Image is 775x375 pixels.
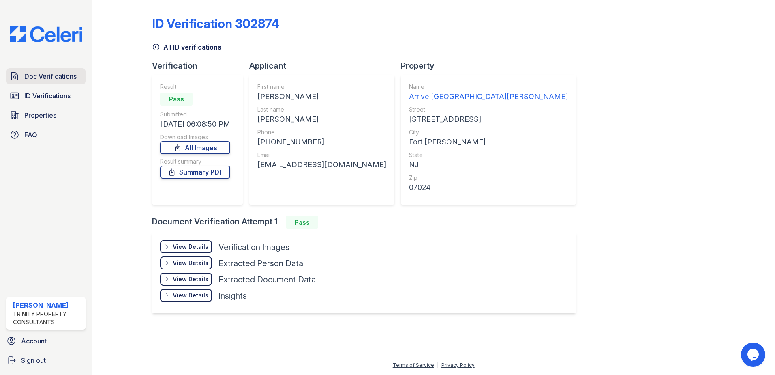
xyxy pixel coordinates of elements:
[6,107,86,123] a: Properties
[173,291,208,300] div: View Details
[437,362,439,368] div: |
[409,106,568,114] div: Street
[24,91,71,101] span: ID Verifications
[257,159,386,170] div: [EMAIL_ADDRESS][DOMAIN_NAME]
[409,83,568,102] a: Name Arrive [GEOGRAPHIC_DATA][PERSON_NAME]
[160,141,230,154] a: All Images
[257,114,386,125] div: [PERSON_NAME]
[257,83,386,91] div: First name
[21,356,46,365] span: Sign out
[401,60,582,71] div: Property
[13,310,82,326] div: Trinity Property Consultants
[257,151,386,159] div: Email
[409,128,568,136] div: City
[409,174,568,182] div: Zip
[409,151,568,159] div: State
[409,91,568,102] div: Arrive [GEOGRAPHIC_DATA][PERSON_NAME]
[441,362,475,368] a: Privacy Policy
[152,42,221,52] a: All ID verifications
[257,136,386,148] div: [PHONE_NUMBER]
[173,259,208,267] div: View Details
[3,333,89,349] a: Account
[6,88,86,104] a: ID Verifications
[286,216,318,229] div: Pass
[409,159,568,170] div: NJ
[409,136,568,148] div: Fort [PERSON_NAME]
[21,336,47,346] span: Account
[24,130,37,140] span: FAQ
[13,300,82,310] div: [PERSON_NAME]
[160,119,230,130] div: [DATE] 06:08:50 PM
[160,83,230,91] div: Result
[741,343,767,367] iframe: chat widget
[249,60,401,71] div: Applicant
[218,274,316,285] div: Extracted Document Data
[218,290,247,302] div: Insights
[257,128,386,136] div: Phone
[152,16,279,31] div: ID Verification 302874
[393,362,434,368] a: Terms of Service
[173,243,208,251] div: View Details
[160,133,230,141] div: Download Images
[173,275,208,283] div: View Details
[3,26,89,42] img: CE_Logo_Blue-a8612792a0a2168367f1c8372b55b34899dd931a85d93a1a3d3e32e68fde9ad4.png
[160,110,230,119] div: Submitted
[409,182,568,193] div: 07024
[6,127,86,143] a: FAQ
[409,83,568,91] div: Name
[160,93,193,106] div: Pass
[152,60,249,71] div: Verification
[3,352,89,369] a: Sign out
[257,91,386,102] div: [PERSON_NAME]
[409,114,568,125] div: [STREET_ADDRESS]
[160,157,230,166] div: Result summary
[24,110,56,120] span: Properties
[160,166,230,179] a: Summary PDF
[218,258,303,269] div: Extracted Person Data
[218,241,289,253] div: Verification Images
[257,106,386,114] div: Last name
[6,68,86,84] a: Doc Verifications
[24,71,77,81] span: Doc Verifications
[152,216,582,229] div: Document Verification Attempt 1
